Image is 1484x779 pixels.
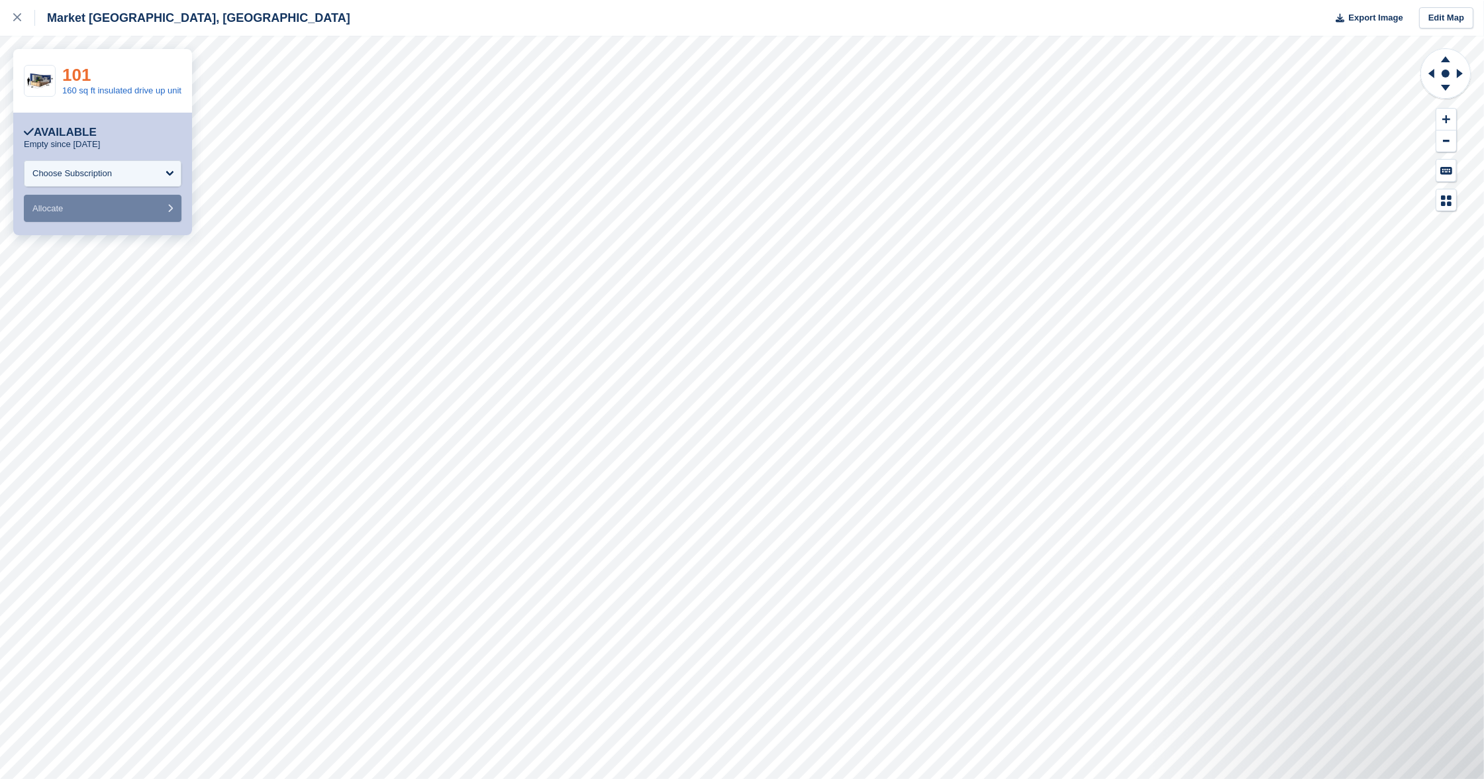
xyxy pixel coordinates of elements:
[1436,109,1456,130] button: Zoom In
[1436,189,1456,211] button: Map Legend
[1328,7,1403,29] button: Export Image
[35,10,350,26] div: Market [GEOGRAPHIC_DATA], [GEOGRAPHIC_DATA]
[62,65,91,85] a: 101
[1436,160,1456,182] button: Keyboard Shortcuts
[32,203,63,213] span: Allocate
[24,139,100,150] p: Empty since [DATE]
[24,195,181,222] button: Allocate
[1436,130,1456,152] button: Zoom Out
[32,167,112,180] div: Choose Subscription
[24,126,97,139] div: Available
[1348,11,1403,25] span: Export Image
[1419,7,1473,29] a: Edit Map
[62,85,181,95] a: 160 sq ft insulated drive up unit
[25,70,55,93] img: 20-ft-container.jpg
